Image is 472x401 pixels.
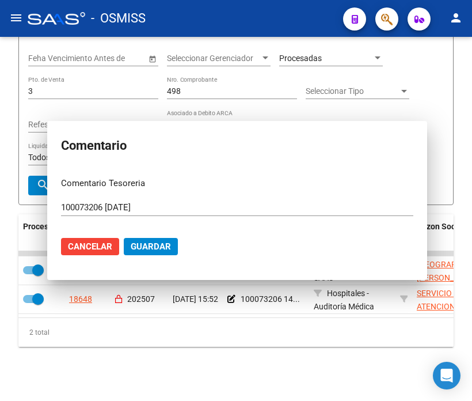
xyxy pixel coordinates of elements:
[36,180,131,191] span: Buscar Auditoria
[28,153,50,162] span: Todos
[314,289,374,311] span: Hospitales - Auditoría Médica
[433,362,460,389] div: Open Intercom Messenger
[146,52,158,65] button: Open calendar
[173,294,218,304] span: [DATE] 15:52
[131,241,171,252] span: Guardar
[306,86,399,96] span: Seleccionar Tipo
[279,54,322,63] span: Procesadas
[9,11,23,25] mat-icon: menu
[18,214,64,252] datatable-header-cell: Procesado
[36,178,50,192] mat-icon: search
[18,318,454,347] div: 2 total
[23,222,62,231] span: Procesado
[417,222,465,231] span: Razon Social
[61,177,413,190] p: Comentario Tesoreria
[61,238,119,255] button: Cancelar
[124,238,178,255] button: Guardar
[91,6,146,31] span: - OSMISS
[68,241,112,252] span: Cancelar
[167,54,260,63] span: Seleccionar Gerenciador
[241,294,300,304] span: 100073206 14...
[127,294,155,304] span: 202507
[167,120,189,129] span: Todos
[61,135,413,157] h2: Comentario
[449,11,463,25] mat-icon: person
[69,293,92,306] div: 18648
